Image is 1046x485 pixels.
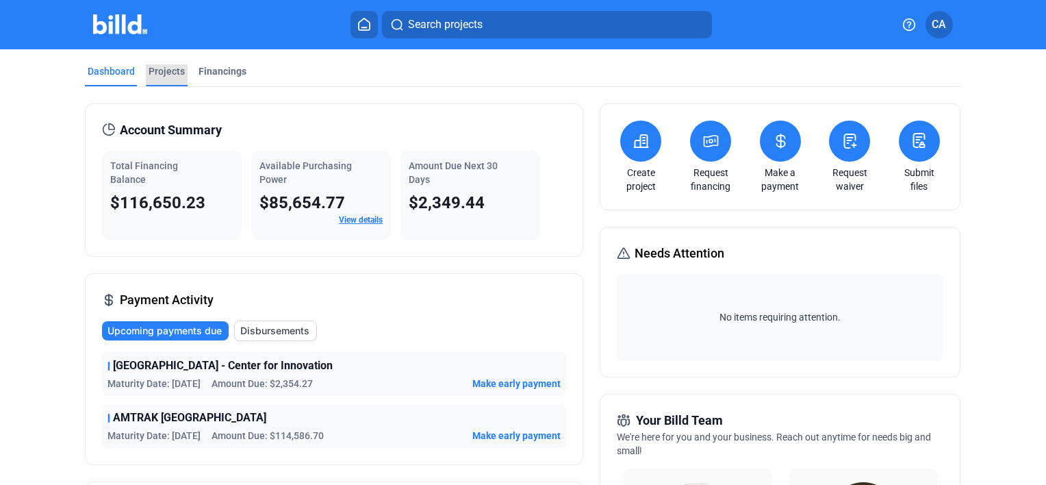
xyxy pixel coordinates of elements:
[110,193,205,212] span: $116,650.23
[107,429,201,443] span: Maturity Date: [DATE]
[259,193,345,212] span: $85,654.77
[617,166,665,193] a: Create project
[107,324,222,338] span: Upcoming payments due
[93,14,147,34] img: Billd Company Logo
[617,432,931,456] span: We're here for you and your business. Reach out anytime for needs big and small!
[472,429,561,443] button: Make early payment
[826,166,873,193] a: Request waiver
[234,321,317,341] button: Disbursements
[120,121,222,140] span: Account Summary
[113,410,266,426] span: AMTRAK [GEOGRAPHIC_DATA]
[687,166,735,193] a: Request financing
[635,244,724,263] span: Needs Attention
[88,64,135,78] div: Dashboard
[107,377,201,390] span: Maturity Date: [DATE]
[212,429,324,443] span: Amount Due: $114,586.70
[339,215,383,225] a: View details
[472,377,561,390] button: Make early payment
[409,193,485,212] span: $2,349.44
[895,166,943,193] a: Submit files
[756,166,804,193] a: Make a payment
[636,411,723,430] span: Your Billd Team
[199,64,246,78] div: Financings
[102,321,229,340] button: Upcoming payments due
[113,358,333,374] span: [GEOGRAPHIC_DATA] - Center for Innovation
[259,160,352,185] span: Available Purchasing Power
[240,324,309,338] span: Disbursements
[409,160,498,185] span: Amount Due Next 30 Days
[149,64,185,78] div: Projects
[212,377,313,390] span: Amount Due: $2,354.27
[926,11,953,38] button: CA
[120,290,214,310] span: Payment Activity
[408,16,483,33] span: Search projects
[622,310,937,324] span: No items requiring attention.
[110,160,178,185] span: Total Financing Balance
[382,11,712,38] button: Search projects
[932,16,946,33] span: CA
